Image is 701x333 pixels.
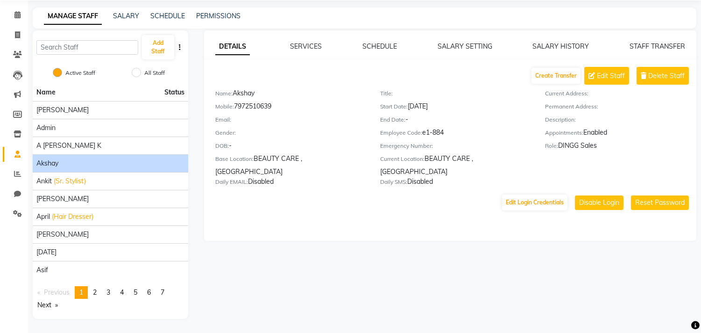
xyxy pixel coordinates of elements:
label: Role: [545,142,559,150]
button: Disable Login [575,195,623,210]
span: 7 [161,288,164,297]
a: Next [33,299,63,311]
span: (Sr. Stylist) [54,176,86,186]
span: [PERSON_NAME] [36,194,89,204]
label: Daily SMS: [380,178,407,186]
a: SCHEDULE [362,42,397,51]
label: Title: [380,89,393,98]
div: BEAUTY CARE , [GEOGRAPHIC_DATA] [380,154,531,177]
label: Mobile: [215,102,234,111]
div: 7972510639 [215,101,366,115]
span: 6 [147,288,151,297]
span: 4 [120,288,124,297]
span: (Hair Dresser) [52,212,93,222]
span: Edit Staff [597,71,625,81]
a: SALARY HISTORY [532,42,589,51]
label: DOB: [215,142,229,150]
label: Gender: [215,129,236,137]
label: All Staff [144,69,165,77]
span: April [36,212,50,222]
a: PERMISSIONS [196,12,241,20]
label: Description: [545,116,576,124]
label: Current Location: [380,155,425,163]
span: 5 [134,288,137,297]
div: [DATE] [380,101,531,115]
a: MANAGE STAFF [44,8,102,25]
label: End Date: [380,116,405,124]
label: Start Date: [380,102,408,111]
button: Add Staff [142,35,174,59]
div: Akshay [215,88,366,101]
div: - [380,115,531,128]
div: DINGG Sales [545,141,696,154]
button: Reset Password [631,195,689,210]
div: Disabled [215,177,366,190]
span: Previous [44,288,70,297]
label: Permanent Address: [545,102,599,111]
a: SERVICES [290,42,322,51]
span: Delete Staff [648,71,685,81]
label: Active Staff [65,69,95,77]
span: Ankit [36,176,52,186]
button: Edit Login Credentials [502,195,567,210]
button: Create Transfer [531,68,581,84]
span: Akshay [36,159,58,168]
div: BEAUTY CARE , [GEOGRAPHIC_DATA] [215,154,366,177]
a: DETAILS [215,38,250,55]
span: A [PERSON_NAME] K [36,141,101,151]
label: Base Location: [215,155,254,163]
span: asif [36,265,48,275]
label: Appointments: [545,129,584,137]
label: Email: [215,116,231,124]
button: Edit Staff [584,67,629,85]
label: Emergency Number: [380,142,433,150]
div: Disabled [380,177,531,190]
label: Employee Code: [380,129,422,137]
span: Status [164,87,184,97]
label: Current Address: [545,89,589,98]
span: Admin [36,123,56,133]
label: Name: [215,89,233,98]
span: 3 [106,288,110,297]
span: [DATE] [36,247,57,257]
a: SALARY [113,12,139,20]
a: SALARY SETTING [438,42,492,51]
a: SCHEDULE [150,12,185,20]
div: - [215,141,366,154]
label: Daily EMAIL: [215,178,248,186]
span: Name [36,88,56,96]
input: Search Staff [36,40,138,55]
nav: Pagination [33,286,188,311]
span: [PERSON_NAME] [36,105,89,115]
div: e1-884 [380,128,531,141]
span: 1 [79,288,83,297]
a: STAFF TRANSFER [630,42,685,51]
button: Delete Staff [637,67,689,85]
span: 2 [93,288,97,297]
span: [PERSON_NAME] [36,230,89,239]
div: Enabled [545,128,696,141]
